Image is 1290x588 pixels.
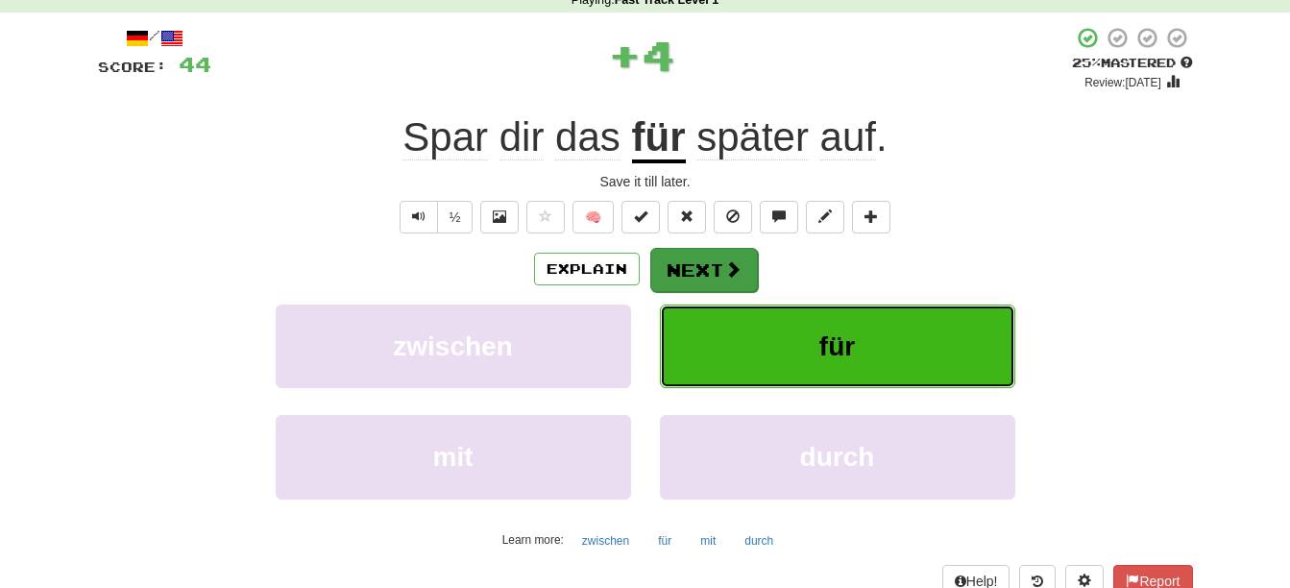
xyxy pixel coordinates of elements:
[433,442,474,472] span: mit
[800,442,875,472] span: durch
[400,201,438,233] button: Play sentence audio (ctl+space)
[690,527,726,555] button: mit
[714,201,752,233] button: Ignore sentence (alt+i)
[437,201,474,233] button: ½
[647,527,682,555] button: für
[1072,55,1193,72] div: Mastered
[686,114,888,160] span: .
[572,527,640,555] button: zwischen
[534,253,640,285] button: Explain
[98,59,167,75] span: Score:
[396,201,474,233] div: Text-to-speech controls
[555,114,621,160] span: das
[98,172,1193,191] div: Save it till later.
[526,201,565,233] button: Favorite sentence (alt+f)
[621,201,660,233] button: Set this sentence to 100% Mastered (alt+m)
[734,527,784,555] button: durch
[402,114,488,160] span: Spar
[480,201,519,233] button: Show image (alt+x)
[820,114,876,160] span: auf
[660,305,1015,388] button: für
[276,415,631,499] button: mit
[572,201,614,233] button: 🧠
[660,415,1015,499] button: durch
[608,26,642,84] span: +
[276,305,631,388] button: zwischen
[760,201,798,233] button: Discuss sentence (alt+u)
[632,114,686,163] u: für
[98,26,211,50] div: /
[819,331,855,361] span: für
[642,31,675,79] span: 4
[668,201,706,233] button: Reset to 0% Mastered (alt+r)
[650,248,758,292] button: Next
[1084,76,1161,89] small: Review: [DATE]
[1072,55,1101,70] span: 25 %
[502,533,564,547] small: Learn more:
[696,114,809,160] span: später
[499,114,545,160] span: dir
[393,331,512,361] span: zwischen
[179,52,211,76] span: 44
[806,201,844,233] button: Edit sentence (alt+d)
[852,201,890,233] button: Add to collection (alt+a)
